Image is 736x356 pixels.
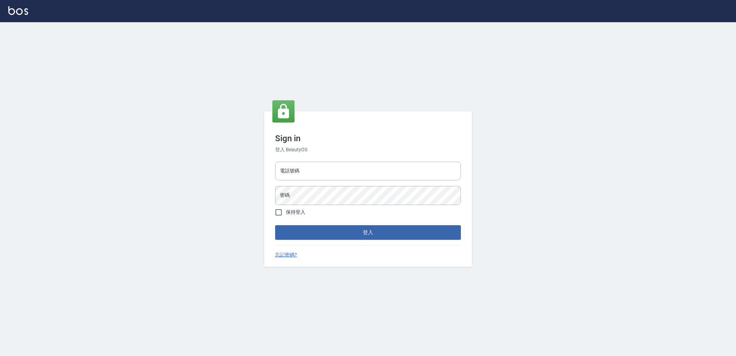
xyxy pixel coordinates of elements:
h3: Sign in [275,134,461,143]
button: 登入 [275,225,461,240]
h6: 登入 BeautyOS [275,146,461,153]
span: 保持登入 [286,209,305,216]
img: Logo [8,6,28,15]
a: 忘記密碼? [275,251,297,258]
